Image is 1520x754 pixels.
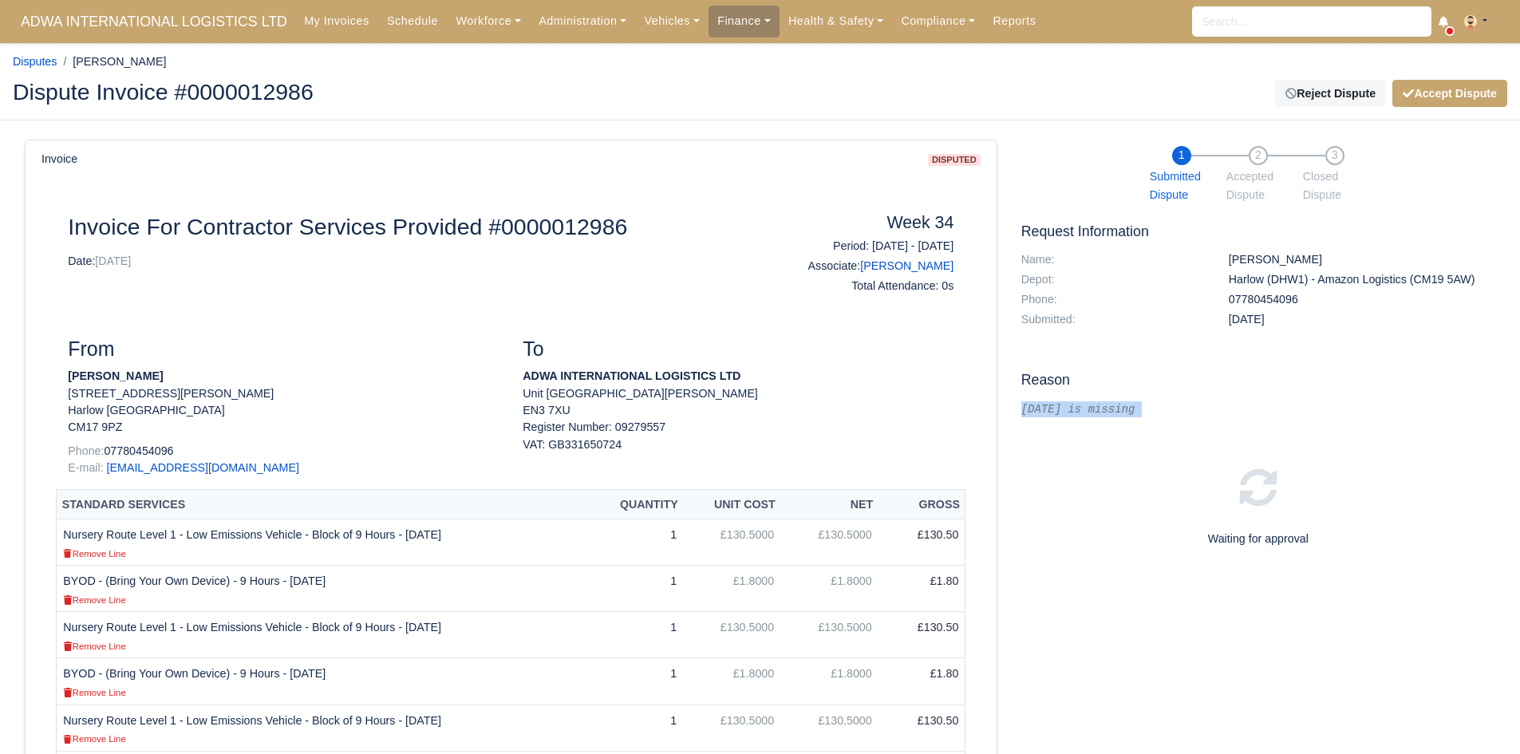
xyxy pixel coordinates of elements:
[878,658,965,705] td: £1.80
[1009,313,1217,326] dt: Submitted:
[1172,146,1191,165] span: 1
[63,549,125,559] small: Remove Line
[878,490,965,519] th: Gross
[750,213,953,234] h4: Week 34
[860,259,953,272] a: [PERSON_NAME]
[63,595,125,605] small: Remove Line
[63,641,125,651] small: Remove Line
[709,6,780,37] a: Finance
[523,369,740,382] strong: ADWA INTERNATIONAL LOGISTICS LTD
[1021,401,1495,417] div: [DATE] is missing
[750,259,953,273] h6: Associate:
[68,253,726,270] p: Date:
[1303,168,1367,204] span: Closed Dispute
[928,154,981,166] span: disputed
[13,55,57,68] a: Disputes
[63,593,125,606] a: Remove Line
[1217,253,1507,266] dd: [PERSON_NAME]
[590,612,683,658] td: 1
[780,490,878,519] th: Net
[13,81,748,103] h2: Dispute Invoice #0000012986
[1009,273,1217,286] dt: Depot:
[780,612,878,658] td: £130.5000
[878,705,965,751] td: £130.50
[683,705,780,751] td: £130.5000
[68,213,726,240] h2: Invoice For Contractor Services Provided #0000012986
[750,239,953,253] h6: Period: [DATE] - [DATE]
[63,734,125,744] small: Remove Line
[57,705,590,751] td: Nursery Route Level 1 - Low Emissions Vehicle - Block of 9 Hours - [DATE]
[1021,372,1495,389] h5: Reason
[1275,80,1386,107] a: Reject Dispute
[57,519,590,565] td: Nursery Route Level 1 - Low Emissions Vehicle - Block of 9 Hours - [DATE]
[878,519,965,565] td: £130.50
[683,490,780,519] th: Unit Cost
[780,566,878,612] td: £1.8000
[68,402,499,419] p: Harlow [GEOGRAPHIC_DATA]
[1229,313,1265,326] span: 3 hours ago
[447,6,530,37] a: Workforce
[1249,146,1268,165] span: 2
[57,658,590,705] td: BYOD - (Bring Your Own Device) - 9 Hours - [DATE]
[1217,273,1507,286] dd: Harlow (DHW1) - Amazon Logistics (CM19 5AW)
[523,338,953,361] h3: To
[1150,168,1214,204] span: Submitted Dispute
[590,658,683,705] td: 1
[1021,223,1495,240] h5: Request Information
[511,419,965,453] div: Register Number: 09279557
[95,255,131,267] span: [DATE]
[892,6,984,37] a: Compliance
[1021,530,1495,548] p: Waiting for approval
[57,53,166,71] li: [PERSON_NAME]
[683,612,780,658] td: £130.5000
[780,519,878,565] td: £130.5000
[63,732,125,744] a: Remove Line
[57,490,590,519] th: Standard Services
[780,6,893,37] a: Health & Safety
[1217,293,1507,306] dd: 07780454096
[683,658,780,705] td: £1.8000
[590,566,683,612] td: 1
[68,385,499,402] p: [STREET_ADDRESS][PERSON_NAME]
[57,612,590,658] td: Nursery Route Level 1 - Low Emissions Vehicle - Block of 9 Hours - [DATE]
[780,658,878,705] td: £1.8000
[530,6,635,37] a: Administration
[1192,6,1431,37] input: Search...
[683,566,780,612] td: £1.8000
[683,519,780,565] td: £130.5000
[63,547,125,559] a: Remove Line
[984,6,1044,37] a: Reports
[523,385,953,402] p: Unit [GEOGRAPHIC_DATA][PERSON_NAME]
[68,444,104,457] span: Phone:
[878,612,965,658] td: £130.50
[1226,168,1290,204] span: Accepted Dispute
[57,566,590,612] td: BYOD - (Bring Your Own Device) - 9 Hours - [DATE]
[63,688,125,697] small: Remove Line
[590,490,683,519] th: Quantity
[378,6,447,37] a: Schedule
[68,461,103,474] span: E-mail:
[878,566,965,612] td: £1.80
[13,6,295,38] a: ADWA INTERNATIONAL LOGISTICS LTD
[750,279,953,293] h6: Total Attendance: 0s
[41,152,77,166] h6: Invoice
[1440,677,1520,754] iframe: Chat Widget
[1009,293,1217,306] dt: Phone:
[295,6,378,37] a: My Invoices
[780,705,878,751] td: £130.5000
[523,436,953,453] div: VAT: GB331650724
[1392,80,1507,107] button: Accept Dispute
[63,685,125,698] a: Remove Line
[590,705,683,751] td: 1
[1009,253,1217,266] dt: Name:
[590,519,683,565] td: 1
[1325,146,1344,165] span: 3
[68,443,499,460] p: 07780454096
[68,338,499,361] h3: From
[63,639,125,652] a: Remove Line
[523,402,953,419] p: EN3 7XU
[107,461,299,474] a: [EMAIL_ADDRESS][DOMAIN_NAME]
[68,369,163,382] strong: [PERSON_NAME]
